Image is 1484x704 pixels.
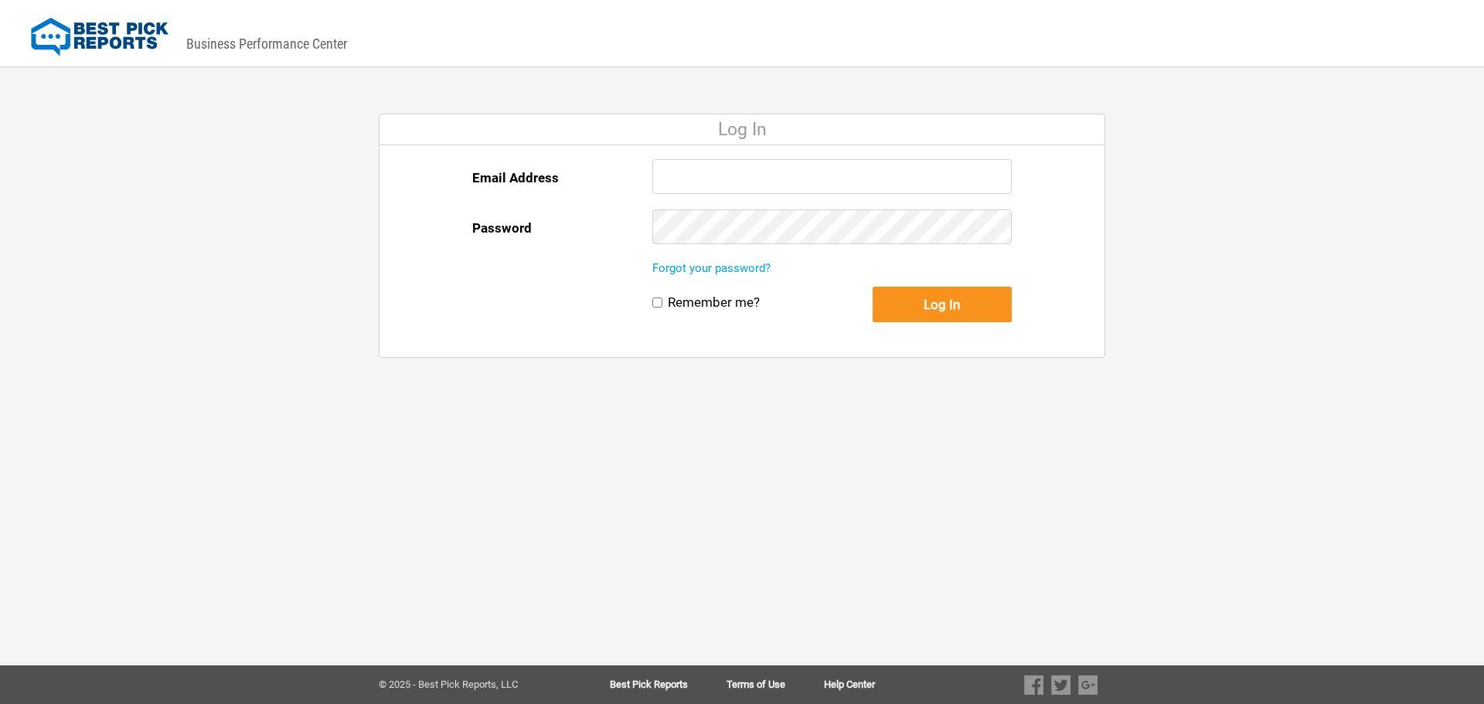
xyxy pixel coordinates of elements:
img: Best Pick Reports Logo [31,18,168,56]
label: Email Address [472,159,559,196]
button: Log In [873,287,1012,322]
a: Best Pick Reports [610,679,727,690]
div: Log In [380,114,1104,145]
label: Password [472,209,532,247]
div: © 2025 - Best Pick Reports, LLC [379,679,560,690]
a: Help Center [824,679,875,690]
label: Remember me? [668,294,760,311]
a: Forgot your password? [652,261,771,275]
a: Terms of Use [727,679,824,690]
